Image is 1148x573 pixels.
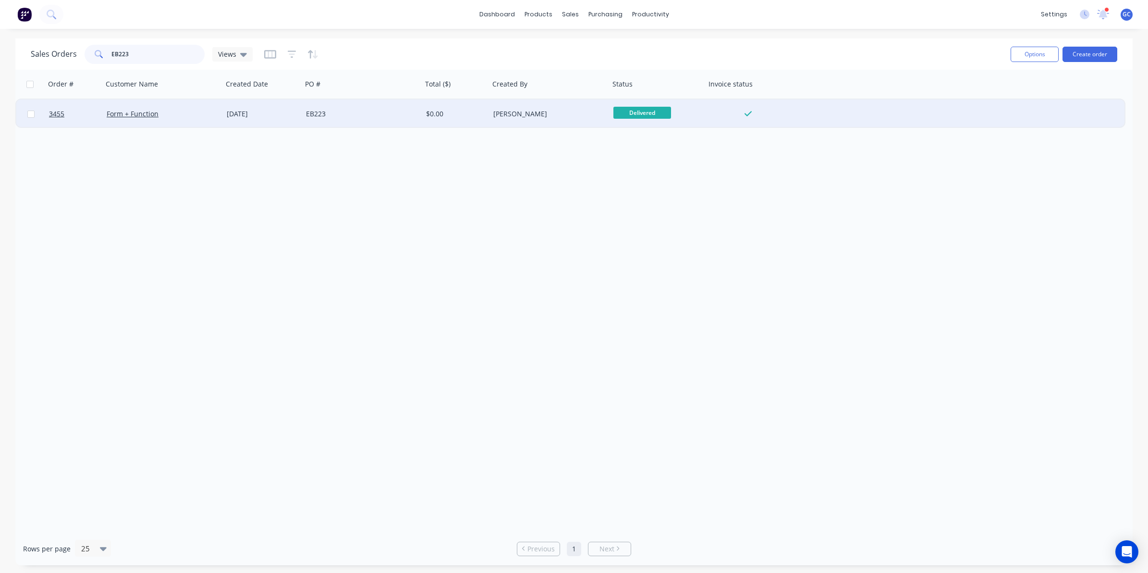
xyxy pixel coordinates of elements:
div: Customer Name [106,79,158,89]
div: Total ($) [425,79,451,89]
ul: Pagination [513,542,635,556]
div: products [520,7,557,22]
a: Form + Function [107,109,159,118]
span: 3455 [49,109,64,119]
button: Create order [1063,47,1117,62]
div: Created By [492,79,527,89]
div: [DATE] [227,109,298,119]
span: Views [218,49,236,59]
div: sales [557,7,584,22]
div: Invoice status [708,79,753,89]
a: Previous page [517,544,560,554]
h1: Sales Orders [31,50,77,59]
div: Created Date [226,79,268,89]
button: Options [1011,47,1059,62]
div: EB223 [306,109,413,119]
div: productivity [627,7,674,22]
div: purchasing [584,7,627,22]
span: Previous [527,544,555,554]
input: Search... [111,45,205,64]
span: GC [1123,10,1131,19]
div: settings [1036,7,1072,22]
div: Order # [48,79,73,89]
div: $0.00 [426,109,483,119]
div: PO # [305,79,320,89]
span: Rows per page [23,544,71,554]
div: [PERSON_NAME] [493,109,600,119]
span: Next [599,544,614,554]
a: Page 1 is your current page [567,542,581,556]
a: Next page [588,544,631,554]
a: dashboard [475,7,520,22]
a: 3455 [49,100,107,128]
span: Delivered [613,107,671,119]
img: Factory [17,7,32,22]
div: Status [612,79,633,89]
div: Open Intercom Messenger [1115,540,1138,563]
